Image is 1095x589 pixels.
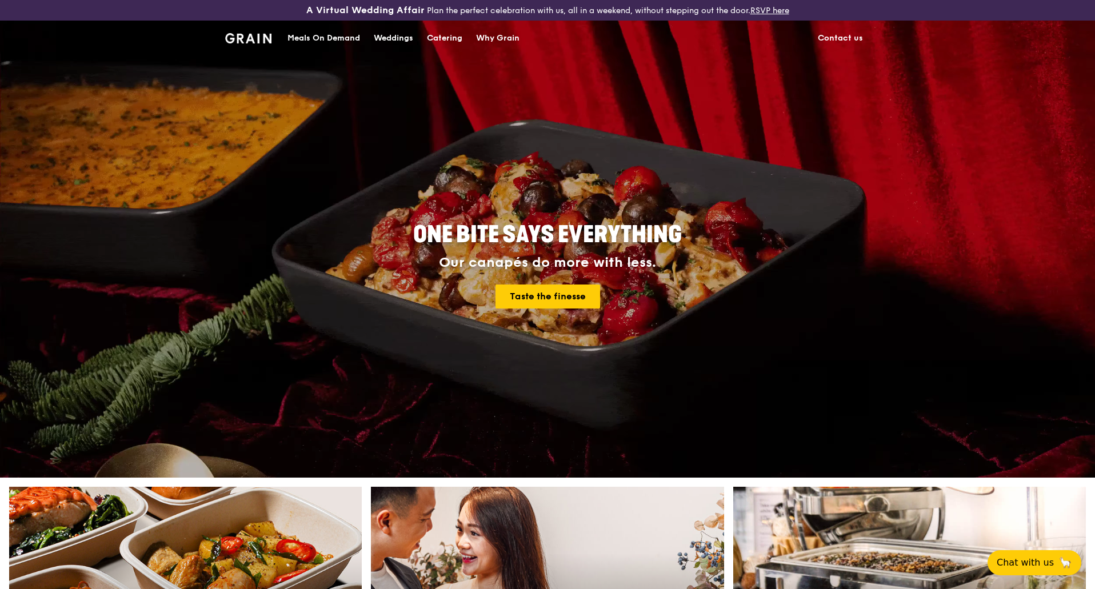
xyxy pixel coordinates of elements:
div: Plan the perfect celebration with us, all in a weekend, without stepping out the door. [218,5,877,16]
a: Weddings [367,21,420,55]
a: Catering [420,21,469,55]
span: Chat with us [997,556,1054,570]
div: Weddings [374,21,413,55]
a: Taste the finesse [495,285,600,308]
div: Why Grain [476,21,519,55]
span: ONE BITE SAYS EVERYTHING [413,221,682,249]
a: RSVP here [750,6,789,15]
span: 🦙 [1058,556,1072,570]
div: Meals On Demand [287,21,360,55]
a: GrainGrain [225,20,271,54]
h3: A Virtual Wedding Affair [306,5,425,16]
div: Catering [427,21,462,55]
button: Chat with us🦙 [988,550,1081,575]
div: Our canapés do more with less. [342,255,753,271]
a: Why Grain [469,21,526,55]
img: Grain [225,33,271,43]
a: Contact us [811,21,870,55]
